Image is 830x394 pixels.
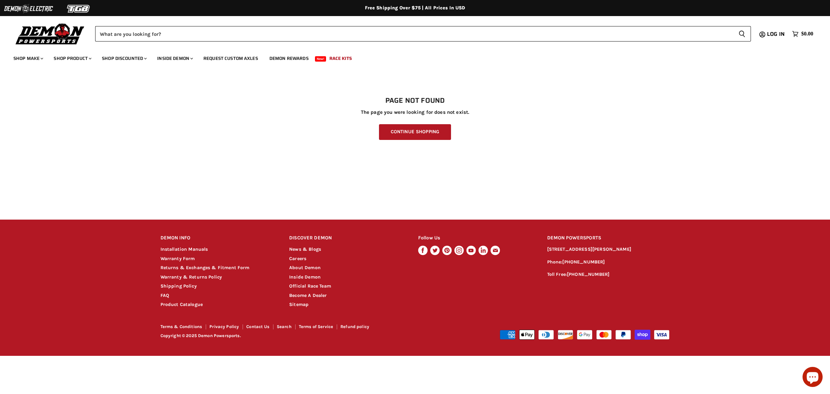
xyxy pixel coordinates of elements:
a: Shop Discounted [97,52,151,65]
a: Log in [764,31,789,37]
p: Copyright © 2025 Demon Powersports. [161,333,416,338]
a: Race Kits [324,52,357,65]
inbox-online-store-chat: Shopify online store chat [801,367,825,389]
a: Privacy Policy [209,324,239,329]
button: Search [733,26,751,42]
p: [STREET_ADDRESS][PERSON_NAME] [547,246,670,253]
a: Shop Product [49,52,95,65]
div: Free Shipping Over $75 | All Prices In USD [147,5,683,11]
a: Request Custom Axles [198,52,263,65]
a: Product Catalogue [161,302,203,307]
span: Log in [767,30,785,38]
a: [PHONE_NUMBER] [567,271,610,277]
img: TGB Logo 2 [54,2,104,15]
h2: DEMON INFO [161,230,277,246]
a: Refund policy [340,324,369,329]
a: Terms of Service [299,324,333,329]
a: Inside Demon [289,274,321,280]
a: Shipping Policy [161,283,197,289]
a: Shop Make [8,52,47,65]
a: Demon Rewards [264,52,314,65]
a: Terms & Conditions [161,324,202,329]
a: Returns & Exchanges & Fitment Form [161,265,250,270]
h2: DEMON POWERSPORTS [547,230,670,246]
p: Phone: [547,258,670,266]
img: Demon Electric Logo 2 [3,2,54,15]
a: Continue Shopping [379,124,451,140]
ul: Main menu [8,49,812,65]
a: $0.00 [789,29,817,39]
span: New! [315,56,326,62]
form: Product [95,26,751,42]
p: The page you were looking for does not exist. [161,109,670,115]
a: Become A Dealer [289,293,327,298]
h1: Page not found [161,97,670,105]
a: Official Race Team [289,283,331,289]
a: Careers [289,256,306,261]
a: Search [277,324,292,329]
a: [PHONE_NUMBER] [562,259,605,265]
h2: Follow Us [418,230,534,246]
a: About Demon [289,265,321,270]
a: FAQ [161,293,169,298]
a: Installation Manuals [161,246,208,252]
a: Warranty & Returns Policy [161,274,222,280]
a: Warranty Form [161,256,195,261]
img: Demon Powersports [13,22,87,46]
nav: Footer [161,324,416,331]
input: Search [95,26,733,42]
a: Sitemap [289,302,309,307]
a: News & Blogs [289,246,321,252]
a: Contact Us [246,324,269,329]
p: Toll Free: [547,271,670,279]
span: $0.00 [801,31,813,37]
h2: DISCOVER DEMON [289,230,405,246]
a: Inside Demon [152,52,197,65]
